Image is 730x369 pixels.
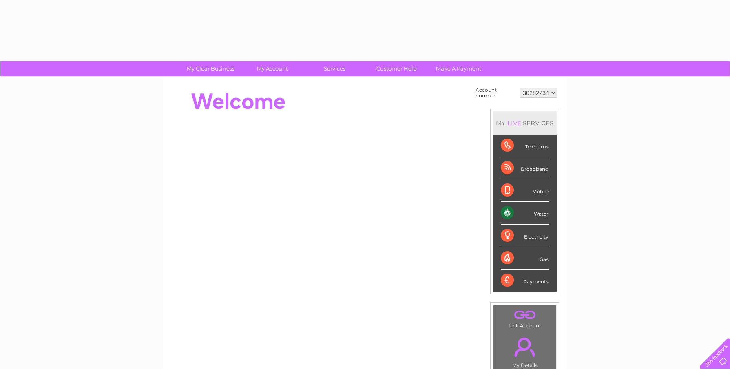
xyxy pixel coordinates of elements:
[493,111,557,135] div: MY SERVICES
[301,61,368,76] a: Services
[239,61,306,76] a: My Account
[501,225,549,247] div: Electricity
[501,157,549,179] div: Broadband
[501,135,549,157] div: Telecoms
[506,119,523,127] div: LIVE
[501,202,549,224] div: Water
[473,85,518,101] td: Account number
[177,61,244,76] a: My Clear Business
[363,61,430,76] a: Customer Help
[501,247,549,270] div: Gas
[425,61,492,76] a: Make A Payment
[501,179,549,202] div: Mobile
[496,333,554,361] a: .
[501,270,549,292] div: Payments
[493,305,556,331] td: Link Account
[496,307,554,322] a: .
